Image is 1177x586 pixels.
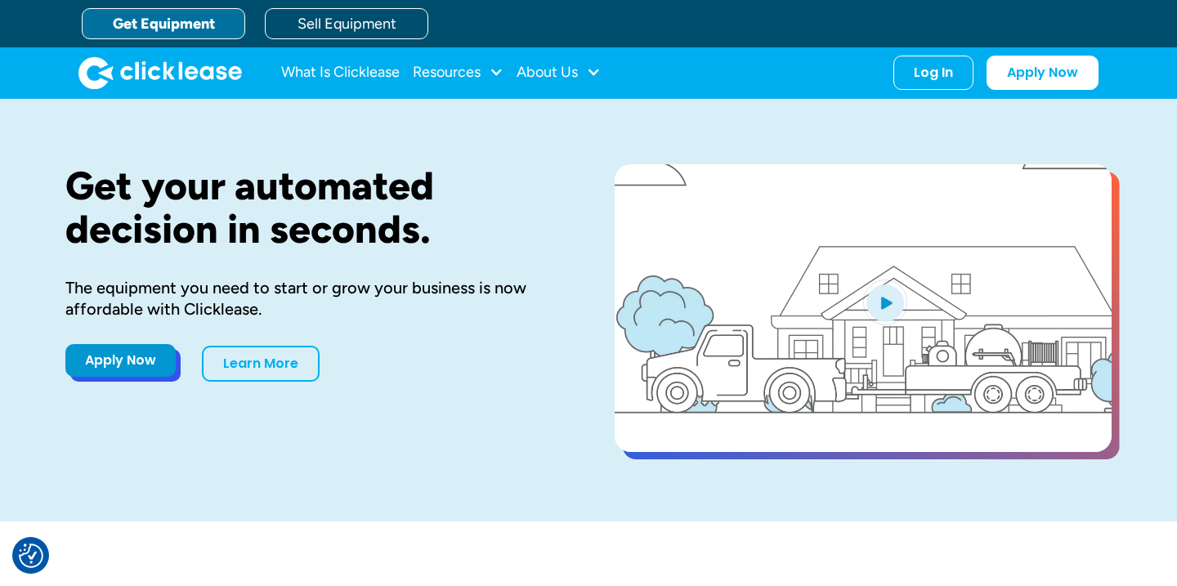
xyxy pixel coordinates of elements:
[65,164,562,251] h1: Get your automated decision in seconds.
[615,164,1112,452] a: open lightbox
[914,65,953,81] div: Log In
[281,56,400,89] a: What Is Clicklease
[78,56,242,89] a: home
[987,56,1099,90] a: Apply Now
[78,56,242,89] img: Clicklease logo
[863,280,907,325] img: Blue play button logo on a light blue circular background
[82,8,245,39] a: Get Equipment
[202,346,320,382] a: Learn More
[413,56,503,89] div: Resources
[19,544,43,568] img: Revisit consent button
[265,8,428,39] a: Sell Equipment
[19,544,43,568] button: Consent Preferences
[65,344,176,377] a: Apply Now
[517,56,601,89] div: About Us
[65,277,562,320] div: The equipment you need to start or grow your business is now affordable with Clicklease.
